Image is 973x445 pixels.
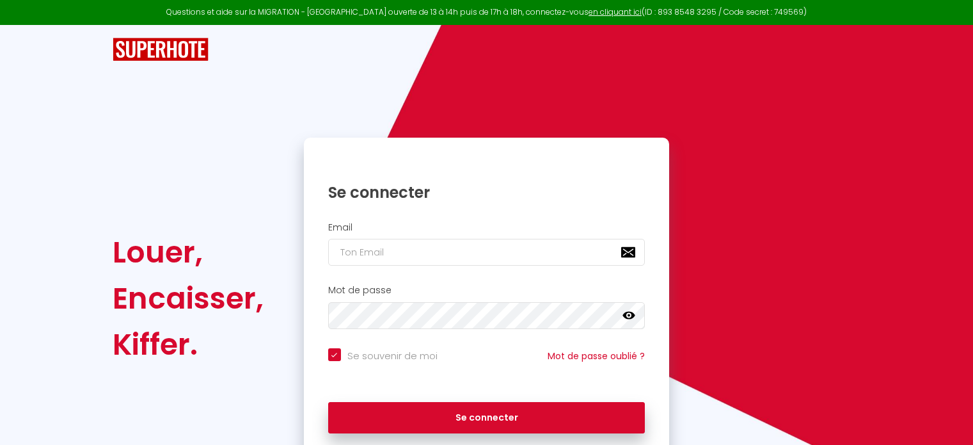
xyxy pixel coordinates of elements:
[328,182,645,202] h1: Se connecter
[113,275,264,321] div: Encaisser,
[328,239,645,266] input: Ton Email
[328,402,645,434] button: Se connecter
[113,229,264,275] div: Louer,
[548,350,645,362] a: Mot de passe oublié ?
[328,285,645,296] h2: Mot de passe
[113,321,264,368] div: Kiffer.
[589,6,642,17] a: en cliquant ici
[328,222,645,233] h2: Email
[113,38,209,61] img: SuperHote logo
